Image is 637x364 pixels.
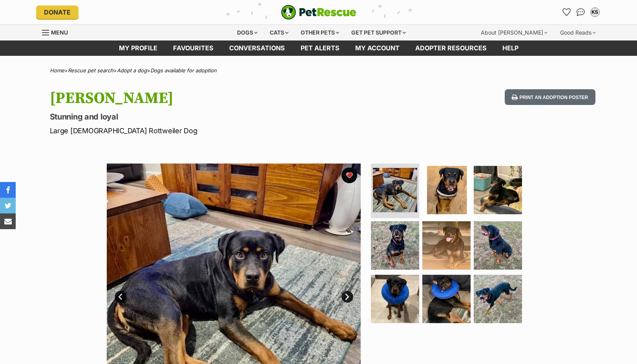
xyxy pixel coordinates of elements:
[347,40,407,56] a: My account
[475,25,553,40] div: About [PERSON_NAME]
[495,40,526,56] a: Help
[577,8,585,16] img: chat-41dd97257d64d25036548639549fe6c8038ab92f7586957e7f3b1b290dea8141.svg
[295,25,345,40] div: Other pets
[575,6,587,18] a: Conversations
[474,275,522,323] img: Photo of Enzo
[591,8,599,16] div: KS
[51,29,68,36] span: Menu
[281,5,356,20] img: logo-e224e6f780fb5917bec1dbf3a21bbac754714ae5b6737aabdf751b685950b380.svg
[474,221,522,270] img: Photo of Enzo
[371,275,419,323] img: Photo of Enzo
[589,6,601,18] button: My account
[36,6,78,19] a: Donate
[117,67,147,74] a: Adopt a dog
[42,25,73,39] a: Menu
[68,67,113,74] a: Rescue pet search
[50,89,382,107] h1: [PERSON_NAME]
[341,291,353,303] a: Next
[560,6,601,18] ul: Account quick links
[264,25,294,40] div: Cats
[50,125,382,136] p: Large [DEMOGRAPHIC_DATA] Rottweiler Dog
[346,25,411,40] div: Get pet support
[50,111,382,122] p: Stunning and loyal
[293,40,347,56] a: Pet alerts
[474,166,522,214] img: Photo of Enzo
[221,40,293,56] a: conversations
[422,166,471,214] img: Photo of Enzo
[371,221,419,270] img: Photo of Enzo
[165,40,221,56] a: Favourites
[150,67,217,74] a: Dogs available for adoption
[341,167,357,183] button: favourite
[373,168,417,212] img: Photo of Enzo
[560,6,573,18] a: Favourites
[505,89,595,105] button: Print an adoption poster
[281,5,356,20] a: PetRescue
[115,291,126,303] a: Prev
[422,221,471,270] img: Photo of Enzo
[407,40,495,56] a: Adopter resources
[232,25,263,40] div: Dogs
[422,275,471,323] img: Photo of Enzo
[111,40,165,56] a: My profile
[50,67,64,74] a: Home
[555,25,601,40] div: Good Reads
[30,68,607,74] div: > > >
